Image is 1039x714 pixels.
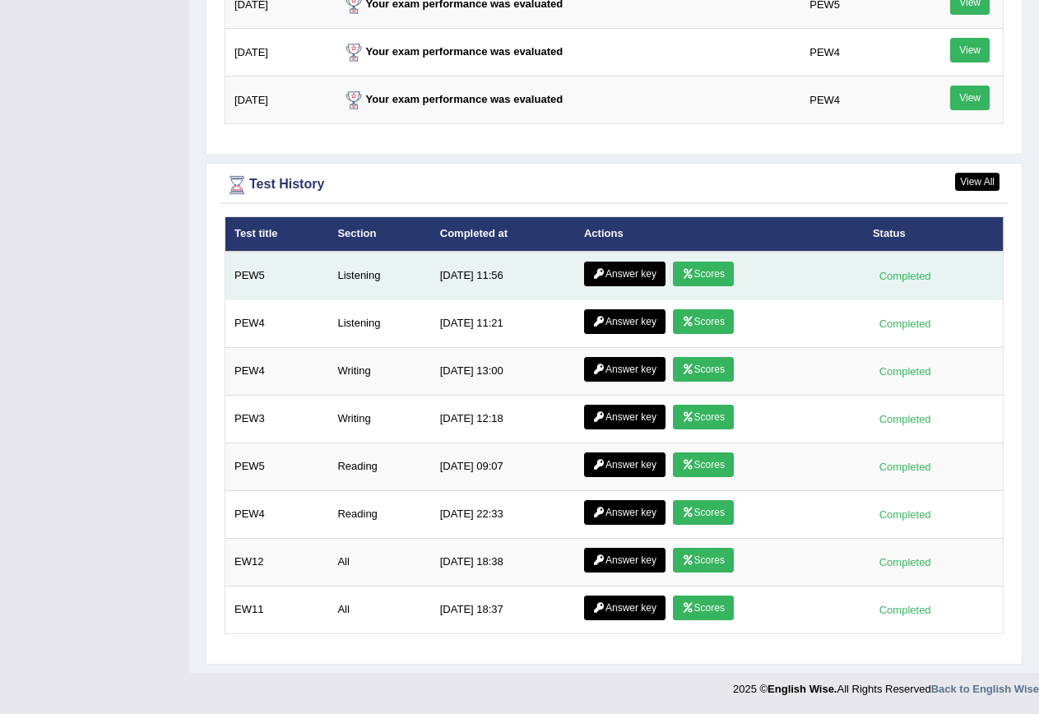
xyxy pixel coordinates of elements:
[800,29,904,76] td: PEW4
[225,252,329,300] td: PEW5
[873,363,937,380] div: Completed
[673,405,734,429] a: Scores
[950,38,990,63] a: View
[733,673,1039,697] div: 2025 © All Rights Reserved
[673,596,734,620] a: Scores
[584,405,666,429] a: Answer key
[328,252,430,300] td: Listening
[575,217,864,252] th: Actions
[431,395,575,443] td: [DATE] 12:18
[768,683,837,695] strong: English Wise.
[431,252,575,300] td: [DATE] 11:56
[225,217,329,252] th: Test title
[328,490,430,538] td: Reading
[673,548,734,573] a: Scores
[584,548,666,573] a: Answer key
[431,299,575,347] td: [DATE] 11:21
[873,554,937,571] div: Completed
[584,500,666,525] a: Answer key
[955,173,1000,191] a: View All
[328,538,430,586] td: All
[673,500,734,525] a: Scores
[673,452,734,477] a: Scores
[225,443,329,490] td: PEW5
[328,395,430,443] td: Writing
[431,490,575,538] td: [DATE] 22:33
[431,538,575,586] td: [DATE] 18:38
[873,315,937,332] div: Completed
[328,217,430,252] th: Section
[584,309,666,334] a: Answer key
[225,29,332,76] td: [DATE]
[225,586,329,633] td: EW11
[225,347,329,395] td: PEW4
[431,217,575,252] th: Completed at
[328,443,430,490] td: Reading
[225,395,329,443] td: PEW3
[328,347,430,395] td: Writing
[225,538,329,586] td: EW12
[873,601,937,619] div: Completed
[225,173,1004,197] div: Test History
[673,309,734,334] a: Scores
[873,506,937,523] div: Completed
[431,443,575,490] td: [DATE] 09:07
[931,683,1039,695] a: Back to English Wise
[584,596,666,620] a: Answer key
[950,86,990,110] a: View
[873,458,937,475] div: Completed
[341,45,564,58] strong: Your exam performance was evaluated
[341,93,564,105] strong: Your exam performance was evaluated
[584,357,666,382] a: Answer key
[225,76,332,124] td: [DATE]
[584,452,666,477] a: Answer key
[431,586,575,633] td: [DATE] 18:37
[584,262,666,286] a: Answer key
[431,347,575,395] td: [DATE] 13:00
[864,217,1004,252] th: Status
[328,299,430,347] td: Listening
[673,357,734,382] a: Scores
[225,299,329,347] td: PEW4
[328,586,430,633] td: All
[225,490,329,538] td: PEW4
[673,262,734,286] a: Scores
[800,76,904,124] td: PEW4
[873,410,937,428] div: Completed
[873,267,937,285] div: Completed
